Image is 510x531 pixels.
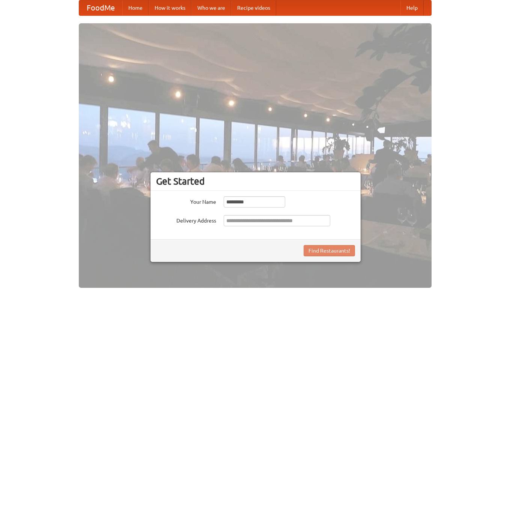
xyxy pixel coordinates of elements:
[156,176,355,187] h3: Get Started
[400,0,424,15] a: Help
[304,245,355,256] button: Find Restaurants!
[122,0,149,15] a: Home
[156,196,216,206] label: Your Name
[149,0,191,15] a: How it works
[79,0,122,15] a: FoodMe
[231,0,276,15] a: Recipe videos
[156,215,216,224] label: Delivery Address
[191,0,231,15] a: Who we are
